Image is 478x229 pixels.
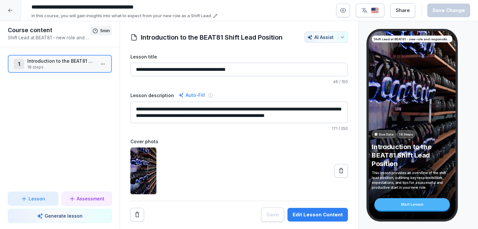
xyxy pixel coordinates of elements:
[130,92,174,99] label: Lesson description
[130,79,348,85] p: / 150
[100,28,110,34] p: 5 min
[372,143,452,168] p: Introduction to the BEAT81 Shift Lead Position
[14,59,24,69] div: 1
[304,32,348,43] button: AI Assist
[307,34,345,40] div: AI Assist
[177,91,206,99] div: Auto-Fill
[8,26,90,34] h1: Course content
[379,132,393,136] p: Due Date
[399,132,412,136] p: 18 Steps
[427,4,470,17] button: Save Change
[32,13,211,19] p: In this course, you will gain insights into what to expect from your new role as a Shift Lead
[130,126,348,132] p: / 250
[432,7,465,14] div: Save Change
[130,53,348,60] label: Lesson title
[287,208,348,222] button: Edit Lesson Content
[27,57,95,64] p: Introduction to the BEAT81 Shift Lead Position
[267,211,279,218] div: Save
[293,211,343,218] div: Edit Lesson Content
[371,7,379,14] img: us.svg
[8,34,90,41] p: Shift Lead at BEAT81 - new role and responsibilities
[61,192,112,206] button: Assessment
[374,198,450,210] div: Start Lesson
[372,170,452,190] p: This lesson provides an overview of the shift lead position, outlining key responsibilities, expe...
[130,208,144,222] button: Remove
[130,147,156,194] img: tbrmkwn7eamm26jc4mk09en6.png
[390,3,415,18] button: Share
[8,55,112,73] div: 1Introduction to the BEAT81 Shift Lead Position18 steps
[261,208,284,222] button: Save
[333,79,338,84] span: 46
[77,195,104,202] p: Assessment
[8,209,112,223] button: Generate lesson
[27,64,95,70] p: 18 steps
[141,32,283,42] h1: Introduction to the BEAT81 Shift Lead Position
[332,126,338,131] span: 171
[374,37,450,41] p: Shift Lead at BEAT81 - new role and responsibilities
[396,7,410,14] div: Share
[130,138,348,145] label: Cover photo
[29,195,45,202] p: Lesson
[45,212,83,219] p: Generate lesson
[8,192,58,206] button: Lesson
